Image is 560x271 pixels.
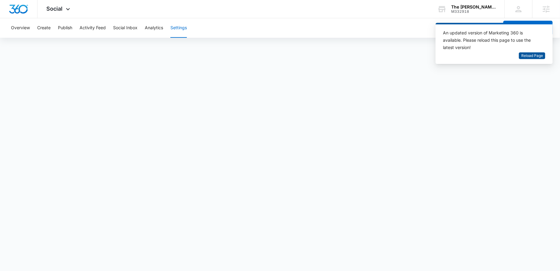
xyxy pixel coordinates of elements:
[443,29,538,51] div: An updated version of Marketing 360 is available. Please reload this page to use the latest version!
[113,18,137,38] button: Social Inbox
[451,5,496,9] div: account name
[145,18,163,38] button: Analytics
[521,53,543,59] span: Reload Page
[47,5,63,12] span: Social
[519,52,545,59] button: Reload Page
[451,9,496,14] div: account id
[58,18,72,38] button: Publish
[11,18,30,38] button: Overview
[503,21,553,35] button: Create a Post
[170,18,187,38] button: Settings
[37,18,51,38] button: Create
[80,18,106,38] button: Activity Feed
